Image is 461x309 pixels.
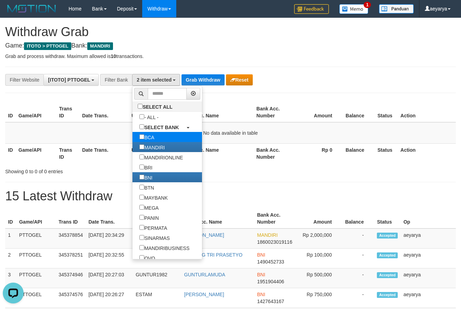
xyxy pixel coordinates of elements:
th: ID [5,102,16,122]
span: BNI [257,292,265,297]
img: panduan.png [379,4,414,14]
td: - [342,249,374,268]
input: OVO [139,255,144,260]
label: MEGA [132,202,165,212]
td: - [342,288,374,308]
div: Showing 0 to 0 of 0 entries [5,165,187,175]
th: Trans ID [56,102,79,122]
label: BRI [132,162,159,172]
td: [DATE] 20:26:27 [86,288,133,308]
td: 345378854 [56,228,86,249]
td: [DATE] 20:27:03 [86,268,133,288]
th: User ID [129,143,178,163]
label: PERMATA [132,223,174,233]
label: PANIN [132,212,166,223]
input: PANIN [139,215,144,220]
td: aeyarya [401,228,456,249]
td: [DATE] 20:32:55 [86,249,133,268]
td: PTTOGEL [16,228,56,249]
th: Game/API [16,209,56,228]
span: [ITOTO] PTTOGEL [48,77,90,83]
td: 3 [5,268,16,288]
a: [PERSON_NAME] [184,232,224,238]
td: PTTOGEL [16,249,56,268]
td: ESTAM [133,288,181,308]
th: Trans ID [56,209,86,228]
input: SELECT BANK [139,124,144,129]
td: aeyarya [401,288,456,308]
img: MOTION_logo.png [5,3,58,14]
input: BTN [139,185,144,190]
th: Date Trans. [79,102,129,122]
input: BCA [139,134,144,139]
th: ID [5,143,16,163]
th: Date Trans. [86,209,133,228]
label: SINARMAS [132,233,177,243]
label: BTN [132,182,161,192]
td: GUNTUR1982 [133,268,181,288]
span: Accepted [377,252,398,258]
span: 1 [364,2,371,8]
span: ITOTO > PTTOGEL [24,42,71,50]
th: User ID [129,102,178,122]
td: Rp 500,000 [295,268,342,288]
th: Balance [343,102,375,122]
h1: 15 Latest Withdraw [5,189,456,203]
td: - [342,228,374,249]
label: SELECT ALL [132,101,179,111]
th: Bank Acc. Name [181,209,254,228]
a: SELECT BANK [132,122,202,132]
a: NUNUNG TRI PRASETYO [184,252,243,258]
a: [PERSON_NAME] [184,292,224,297]
th: ID [5,209,16,228]
button: 2 item selected [132,74,180,86]
img: Button%20Memo.svg [339,4,369,14]
th: Game/API [16,143,56,163]
a: GUNTURLAMUDA [184,272,225,277]
span: Accepted [377,233,398,239]
td: 2 [5,249,16,268]
td: 1 [5,228,16,249]
label: BNI [132,172,159,182]
th: Game/API [16,102,56,122]
p: Grab and process withdraw. Maximum allowed is transactions. [5,53,456,60]
div: Filter Website [5,74,43,86]
button: Grab Withdraw [181,74,224,85]
input: PERMATA [139,225,144,230]
b: SELECT BANK [144,125,179,130]
label: MANDIRI [132,142,172,152]
th: Status [374,209,401,228]
th: Bank Acc. Name [178,102,253,122]
input: MAYBANK [139,195,144,200]
th: Amount [294,102,343,122]
td: 345374576 [56,288,86,308]
span: Copy 1427643167 to clipboard [257,299,284,304]
span: BNI [257,272,265,277]
th: Action [398,143,456,163]
th: Bank Acc. Number [254,143,294,163]
td: 345378251 [56,249,86,268]
th: Date Trans. [79,143,129,163]
button: [ITOTO] PTTOGEL [43,74,99,86]
th: Status [375,143,398,163]
td: aeyarya [401,249,456,268]
label: MANDIRIONLINE [132,152,190,162]
td: [DATE] 20:34:29 [86,228,133,249]
input: MANDIRIONLINE [139,154,144,159]
input: MANDIRI [139,144,144,149]
strong: 10 [111,53,116,59]
td: No data available in table [5,122,456,144]
h1: Withdraw Grab [5,25,456,39]
span: Accepted [377,272,398,278]
input: MEGA [139,205,144,210]
th: Status [375,102,398,122]
label: MANDIRIBUSINESS [132,243,196,253]
th: Op [401,209,456,228]
img: Feedback.jpg [294,4,329,14]
span: Copy 1490452733 to clipboard [257,259,284,265]
span: 2 item selected [137,77,171,83]
th: Bank Acc. Number [254,102,294,122]
td: Rp 100,000 [295,249,342,268]
th: Bank Acc. Name [178,143,253,163]
th: Action [398,102,456,122]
